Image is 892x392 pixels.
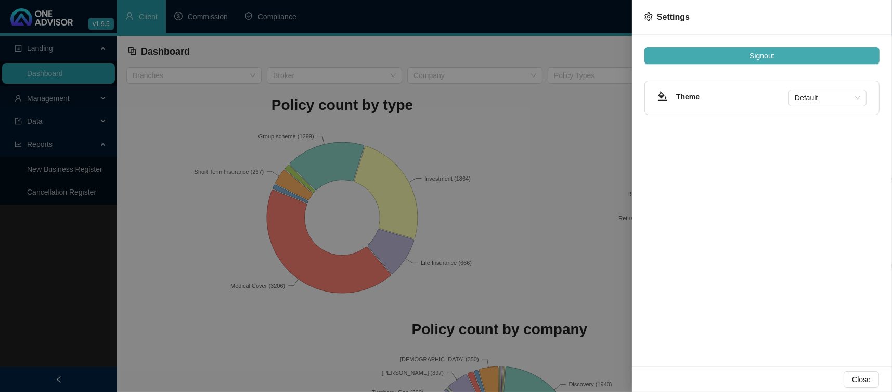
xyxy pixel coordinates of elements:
[644,47,880,64] button: Signout
[676,91,788,103] h4: Theme
[657,12,690,21] span: Settings
[657,91,668,102] span: bg-colors
[749,50,774,61] span: Signout
[795,90,860,106] span: Default
[844,371,879,388] button: Close
[852,374,871,385] span: Close
[644,12,653,21] span: setting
